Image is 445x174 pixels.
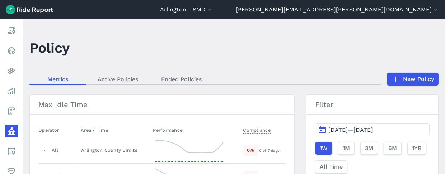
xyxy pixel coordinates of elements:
[243,145,258,156] div: 0 %
[360,142,378,155] button: 3M
[315,142,332,155] button: 1W
[328,126,373,133] span: [DATE]—[DATE]
[5,125,18,137] a: Policy
[52,147,58,154] div: All
[320,144,328,153] span: 1W
[306,95,438,115] h3: Filter
[343,144,350,153] span: 1M
[236,5,439,14] button: [PERSON_NAME][EMAIL_ADDRESS][PERSON_NAME][DOMAIN_NAME]
[38,123,78,137] th: Operator
[86,74,150,84] a: Active Policies
[5,84,18,97] a: Analyze
[5,44,18,57] a: Realtime
[81,147,147,154] div: Arlington County Limits
[384,142,402,155] button: 6M
[407,142,426,155] button: 1YR
[150,74,213,84] a: Ended Policies
[412,144,422,153] span: 1YR
[5,24,18,37] a: Report
[150,123,240,137] th: Performance
[388,144,397,153] span: 6M
[160,5,213,14] button: Arlington - SMD
[30,95,294,115] h3: Max Idle Time
[387,73,439,86] a: New Policy
[78,123,150,137] th: Area / Time
[29,38,70,58] h1: Policy
[365,144,373,153] span: 3M
[5,64,18,77] a: Heatmaps
[320,163,343,171] span: All Time
[5,105,18,117] a: Fees
[315,160,347,173] button: All Time
[243,125,271,134] span: Compliance
[259,147,285,154] div: 0 of 7 days
[315,123,430,136] button: [DATE]—[DATE]
[5,145,18,158] a: Areas
[6,5,53,14] img: Ride Report
[338,142,355,155] button: 1M
[29,74,86,84] a: Metrics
